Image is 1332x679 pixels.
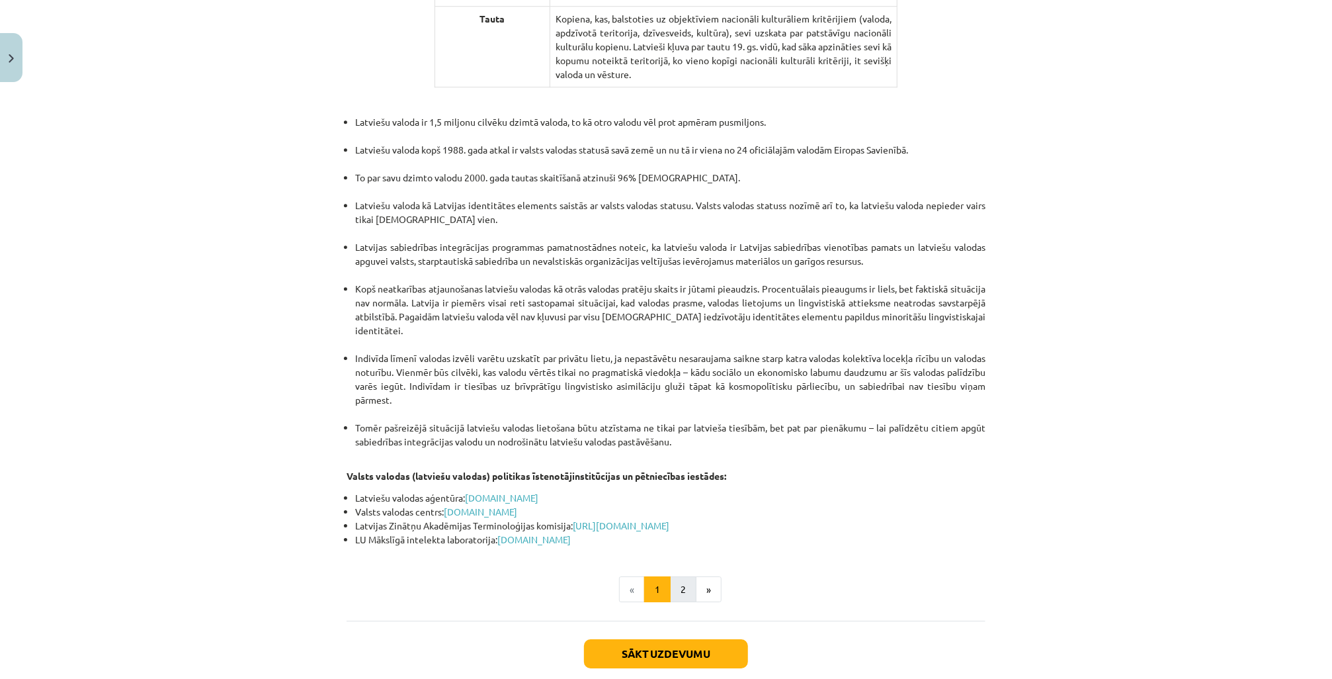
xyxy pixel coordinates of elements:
li: Indivīda līmenī valodas izvēli varētu uzskatīt par privātu lietu, ja nepastāvētu nesaraujama saik... [355,351,985,421]
img: icon-close-lesson-0947bae3869378f0d4975bcd49f059093ad1ed9edebbc8119c70593378902aed.svg [9,54,14,63]
li: Latvijas sabiedrības integrācijas programmas pamatnostādnes noteic, ka latviešu valoda ir Latvija... [355,240,985,282]
strong: Tauta [480,13,505,24]
a: [URL][DOMAIN_NAME] [573,520,669,531]
a: [DOMAIN_NAME] [465,492,538,504]
button: 1 [644,576,671,603]
li: Latviešu valodas aģentūra: [355,491,985,505]
td: Kopiena, kas, balstoties uz objektīviem nacionāli kulturāliem kritērijiem (valoda, apdzīvotā teri... [550,6,897,87]
li: Latviešu valoda kā Latvijas identitātes elements saistās ar valsts valodas statusu. Valsts valoda... [355,199,985,240]
li: LU Mākslīgā intelekta laboratorija: [355,533,985,547]
button: 2 [670,576,696,603]
nav: Page navigation example [347,576,985,603]
li: Tomēr pašreizējā situācijā latviešu valodas lietošana būtu atzīstama ne tikai par latvieša tiesīb... [355,421,985,449]
a: [DOMAIN_NAME] [497,533,571,545]
li: Kopš neatkarības atjaunošanas latviešu valodas kā otrās valodas pratēju skaits ir jūtami pieaudzi... [355,282,985,351]
button: » [696,576,722,603]
li: Latviešu valoda kopš 1988. gada atkal ir valsts valodas statusā savā zemē un nu tā ir viena no 24... [355,143,985,171]
a: [DOMAIN_NAME] [444,506,517,518]
li: To par savu dzimto valodu 2000. gada tautas skaitīšanā atzinuši 96% [DEMOGRAPHIC_DATA]. [355,171,985,199]
strong: Valsts valodas (latviešu valodas) politikas īstenotājinstitūcijas un pētniecības iestādes: [347,470,726,482]
li: Valsts valodas centrs: [355,505,985,519]
li: Latviešu valoda ir 1,5 miljonu cilvēku dzimtā valoda, to kā otro valodu vēl prot apmēram pusmiljons. [355,115,985,143]
li: Latvijas Zinātņu Akadēmijas Terminoloģijas komisija: [355,519,985,533]
button: Sākt uzdevumu [584,639,748,668]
